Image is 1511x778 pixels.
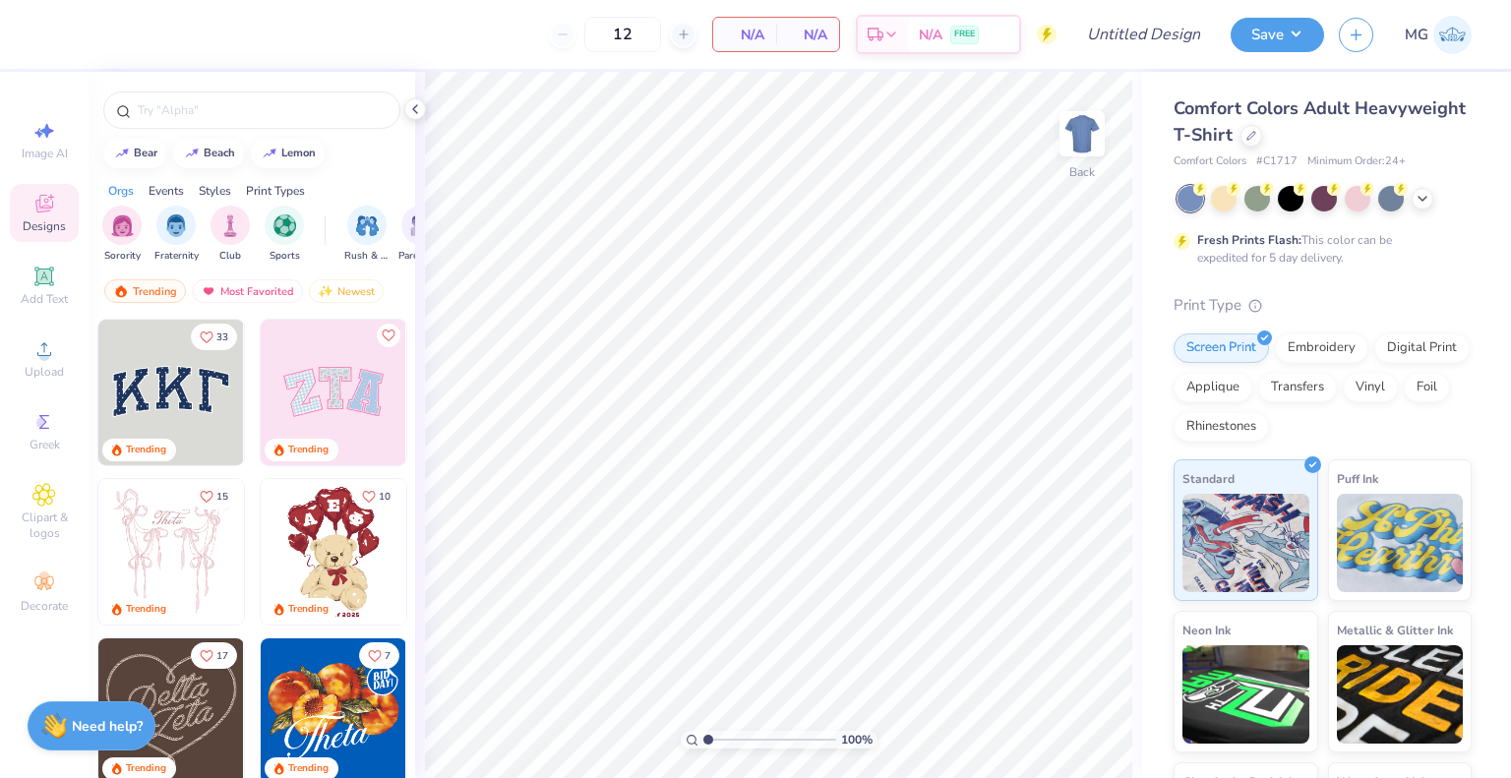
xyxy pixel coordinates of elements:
div: Trending [126,761,166,776]
span: # C1717 [1256,153,1298,170]
button: bear [103,139,166,168]
img: e74243e0-e378-47aa-a400-bc6bcb25063a [405,479,551,625]
span: Clipart & logos [10,509,79,541]
span: 15 [216,492,228,502]
strong: Fresh Prints Flash: [1197,232,1301,248]
img: 5ee11766-d822-42f5-ad4e-763472bf8dcf [405,320,551,465]
button: Like [191,324,237,350]
div: filter for Fraternity [154,206,199,264]
div: Orgs [108,182,134,200]
img: Fraternity Image [165,214,187,237]
span: 7 [385,651,391,661]
span: Sports [270,249,300,264]
button: filter button [102,206,142,264]
div: filter for Club [211,206,250,264]
div: lemon [281,148,316,158]
span: Upload [25,364,64,380]
span: Minimum Order: 24 + [1307,153,1406,170]
div: Back [1069,163,1095,181]
span: Image AI [22,146,68,161]
span: Rush & Bid [344,249,390,264]
div: Trending [104,279,186,303]
span: N/A [788,25,827,45]
img: Parent's Weekend Image [410,214,433,237]
img: Rush & Bid Image [356,214,379,237]
div: bear [134,148,157,158]
button: Save [1231,18,1324,52]
div: Transfers [1258,373,1337,402]
span: Add Text [21,291,68,307]
span: Designs [23,218,66,234]
div: Most Favorited [192,279,303,303]
span: FREE [954,28,975,41]
span: MG [1405,24,1428,46]
span: 33 [216,332,228,342]
button: filter button [398,206,444,264]
span: Metallic & Glitter Ink [1337,620,1453,640]
img: 83dda5b0-2158-48ca-832c-f6b4ef4c4536 [98,479,244,625]
div: Screen Print [1174,333,1269,363]
img: Sports Image [273,214,296,237]
button: Like [191,642,237,669]
span: Standard [1182,468,1235,489]
button: filter button [154,206,199,264]
img: trend_line.gif [184,148,200,159]
div: Rhinestones [1174,412,1269,442]
span: N/A [919,25,942,45]
img: most_fav.gif [201,284,216,298]
button: Like [191,483,237,509]
div: Trending [126,602,166,617]
span: 100 % [841,731,873,748]
button: Like [353,483,399,509]
img: 587403a7-0594-4a7f-b2bd-0ca67a3ff8dd [261,479,406,625]
img: Metallic & Glitter Ink [1337,645,1464,744]
img: edfb13fc-0e43-44eb-bea2-bf7fc0dd67f9 [243,320,389,465]
div: Newest [309,279,384,303]
img: Neon Ink [1182,645,1309,744]
button: filter button [265,206,304,264]
div: Trending [288,761,329,776]
img: Back [1062,114,1102,153]
span: 17 [216,651,228,661]
button: lemon [251,139,325,168]
div: Embroidery [1275,333,1368,363]
div: Digital Print [1374,333,1470,363]
div: Print Types [246,182,305,200]
img: Sorority Image [111,214,134,237]
div: This color can be expedited for 5 day delivery. [1197,231,1439,267]
img: Newest.gif [318,284,333,298]
div: Styles [199,182,231,200]
span: Neon Ink [1182,620,1231,640]
img: Magali Gallegos [1433,16,1472,54]
button: beach [173,139,244,168]
img: 3b9aba4f-e317-4aa7-a679-c95a879539bd [98,320,244,465]
span: Fraternity [154,249,199,264]
button: filter button [344,206,390,264]
div: Applique [1174,373,1252,402]
img: trend_line.gif [114,148,130,159]
div: Trending [288,602,329,617]
div: Trending [288,443,329,457]
div: Trending [126,443,166,457]
div: Print Type [1174,294,1472,317]
img: 9980f5e8-e6a1-4b4a-8839-2b0e9349023c [261,320,406,465]
span: Puff Ink [1337,468,1378,489]
div: Events [149,182,184,200]
span: Greek [30,437,60,452]
button: Like [377,324,400,347]
div: Vinyl [1343,373,1398,402]
img: Puff Ink [1337,494,1464,592]
span: Parent's Weekend [398,249,444,264]
div: filter for Rush & Bid [344,206,390,264]
img: Club Image [219,214,241,237]
div: filter for Sorority [102,206,142,264]
div: Foil [1404,373,1450,402]
div: beach [204,148,235,158]
span: N/A [725,25,764,45]
button: filter button [211,206,250,264]
input: – – [584,17,661,52]
span: Decorate [21,598,68,614]
a: MG [1405,16,1472,54]
span: Sorority [104,249,141,264]
img: trend_line.gif [262,148,277,159]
